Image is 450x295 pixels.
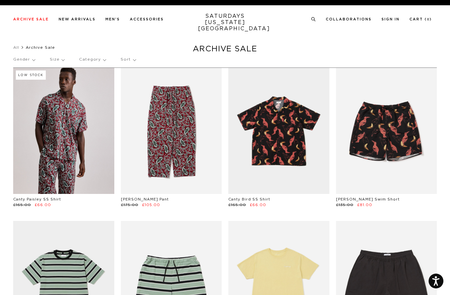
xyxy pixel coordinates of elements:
[121,198,169,201] a: [PERSON_NAME] Pant
[336,203,353,207] span: £135.00
[121,52,135,67] p: Sort
[35,203,51,207] span: £66.00
[13,52,35,67] p: Gender
[409,17,432,21] a: Cart (0)
[79,52,106,67] p: Category
[326,17,372,21] a: Collaborations
[381,17,400,21] a: Sign In
[13,198,61,201] a: Canty Paisley SS Shirt
[59,17,96,21] a: New Arrivals
[357,203,372,207] span: £81.00
[250,203,266,207] span: £66.00
[427,18,430,21] small: 0
[105,17,120,21] a: Men's
[228,203,246,207] span: £165.00
[13,203,31,207] span: £165.00
[16,70,46,80] div: Low Stock
[50,52,64,67] p: Size
[336,198,400,201] a: [PERSON_NAME] Swim Short
[130,17,164,21] a: Accessories
[121,203,138,207] span: £175.00
[13,45,19,49] a: All
[228,198,270,201] a: Canty Bird SS Shirt
[198,13,252,32] a: SATURDAYS[US_STATE][GEOGRAPHIC_DATA]
[142,203,160,207] span: £105.00
[26,45,55,49] span: Archive Sale
[13,17,49,21] a: Archive Sale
